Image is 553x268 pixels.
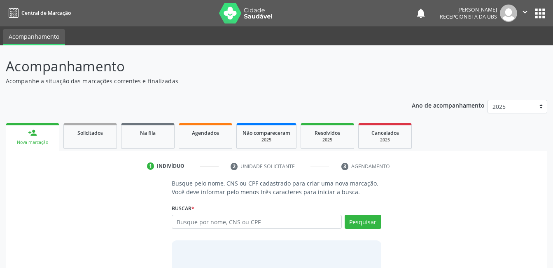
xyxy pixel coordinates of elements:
[415,7,427,19] button: notifications
[192,129,219,136] span: Agendados
[172,215,341,229] input: Busque por nome, CNS ou CPF
[345,215,381,229] button: Pesquisar
[172,202,194,215] label: Buscar
[315,129,340,136] span: Resolvidos
[307,137,348,143] div: 2025
[21,9,71,16] span: Central de Marcação
[28,128,37,137] div: person_add
[243,137,290,143] div: 2025
[77,129,103,136] span: Solicitados
[371,129,399,136] span: Cancelados
[172,179,381,196] p: Busque pelo nome, CNS ou CPF cadastrado para criar uma nova marcação. Você deve informar pelo men...
[520,7,530,16] i: 
[243,129,290,136] span: Não compareceram
[157,162,184,170] div: Indivíduo
[147,162,154,170] div: 1
[12,139,54,146] div: Nova marcação
[364,137,406,143] div: 2025
[440,13,497,20] span: Recepcionista da UBS
[140,129,156,136] span: Na fila
[412,100,485,110] p: Ano de acompanhamento
[500,5,517,22] img: img
[517,5,533,22] button: 
[6,56,385,77] p: Acompanhamento
[6,6,71,20] a: Central de Marcação
[3,29,65,45] a: Acompanhamento
[6,77,385,85] p: Acompanhe a situação das marcações correntes e finalizadas
[440,6,497,13] div: [PERSON_NAME]
[533,6,547,21] button: apps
